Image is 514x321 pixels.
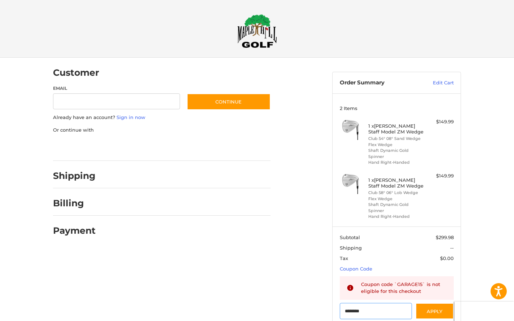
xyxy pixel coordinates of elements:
img: Maple Hill Golf [237,14,277,48]
h3: 2 Items [340,105,454,111]
a: Edit Cart [417,79,454,87]
iframe: Google Customer Reviews [454,302,514,321]
li: Flex Wedge [368,142,423,148]
span: Tax [340,255,348,261]
a: Coupon Code [340,266,372,272]
iframe: PayPal-venmo [173,141,227,154]
li: Club 58° 06° Lob Wedge [368,190,423,196]
span: Subtotal [340,234,360,240]
button: Apply [416,303,454,319]
div: Coupon code `GARAGE15` is not eligible for this checkout [361,281,447,295]
p: Or continue with [53,127,271,134]
span: $299.98 [436,234,454,240]
li: Hand Right-Handed [368,159,423,166]
li: Hand Right-Handed [368,214,423,220]
p: Already have an account? [53,114,271,121]
h3: Order Summary [340,79,417,87]
li: Shaft Dynamic Gold Spinner [368,202,423,214]
h2: Customer [53,67,99,78]
li: Flex Wedge [368,196,423,202]
li: Shaft Dynamic Gold Spinner [368,148,423,159]
a: Sign in now [117,114,145,120]
button: Continue [187,93,271,110]
span: -- [450,245,454,251]
h2: Shipping [53,170,96,181]
input: Gift Certificate or Coupon Code [340,303,412,319]
h2: Payment [53,225,96,236]
h2: Billing [53,198,95,209]
span: $0.00 [440,255,454,261]
iframe: PayPal-paylater [112,141,166,154]
h4: 1 x [PERSON_NAME] Staff Model ZM Wedge [368,177,423,189]
label: Email [53,85,180,92]
iframe: PayPal-paypal [51,141,105,154]
li: Club 54° 08° Sand Wedge [368,136,423,142]
div: $149.99 [425,118,454,126]
span: Shipping [340,245,362,251]
h4: 1 x [PERSON_NAME] Staff Model ZM Wedge [368,123,423,135]
div: $149.99 [425,172,454,180]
